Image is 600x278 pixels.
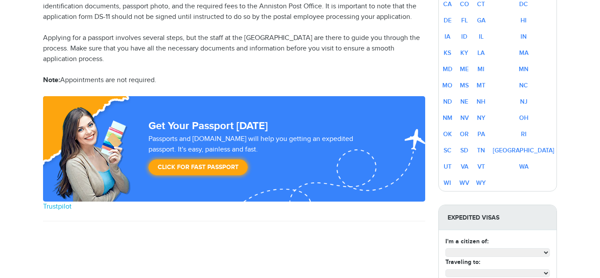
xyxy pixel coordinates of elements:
a: WA [519,163,528,170]
a: SC [444,147,452,154]
a: NC [519,82,528,89]
a: KS [444,49,451,57]
a: GA [477,17,485,24]
a: Click for Fast Passport [148,159,248,175]
a: RI [521,130,527,138]
a: NE [460,98,468,105]
a: UT [444,163,452,170]
a: LA [477,49,484,57]
a: NH [477,98,485,105]
div: Passports and [DOMAIN_NAME] will help you getting an expedited passport. It's easy, painless and ... [145,134,385,180]
a: WI [444,179,451,187]
a: WV [459,179,469,187]
a: DE [444,17,452,24]
a: MD [443,65,452,73]
a: SD [460,147,468,154]
a: OH [519,114,528,122]
a: ME [460,65,469,73]
a: OR [460,130,469,138]
a: VA [461,163,468,170]
label: I'm a citizen of: [445,237,488,246]
a: MS [460,82,469,89]
a: WY [476,179,486,187]
label: Traveling to: [445,257,480,267]
a: PA [477,130,485,138]
a: [GEOGRAPHIC_DATA] [493,147,554,154]
a: CA [443,0,452,8]
a: KY [460,49,468,57]
a: IN [520,33,527,40]
a: FL [461,17,468,24]
p: Appointments are not required. [43,75,425,86]
a: OK [443,130,452,138]
a: NM [443,114,452,122]
a: MT [477,82,485,89]
a: IA [445,33,450,40]
strong: Get Your Passport [DATE] [148,119,268,132]
a: MO [442,82,452,89]
a: HI [520,17,527,24]
strong: Expedited Visas [439,205,557,230]
p: Applying for a passport involves several steps, but the staff at the [GEOGRAPHIC_DATA] are there ... [43,33,425,65]
a: ID [461,33,467,40]
a: DC [519,0,528,8]
a: NV [460,114,469,122]
a: CO [460,0,469,8]
a: CT [477,0,485,8]
a: MA [519,49,528,57]
a: TN [477,147,485,154]
a: IL [479,33,484,40]
strong: Note: [43,76,60,84]
a: VT [477,163,485,170]
a: MI [477,65,484,73]
a: NJ [520,98,528,105]
a: NY [477,114,485,122]
a: Trustpilot [43,202,72,211]
a: ND [443,98,452,105]
a: MN [519,65,528,73]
